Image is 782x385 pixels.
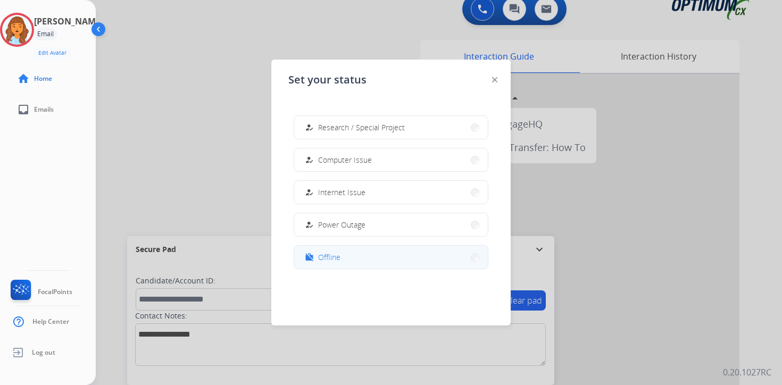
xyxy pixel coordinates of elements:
[305,188,314,197] mat-icon: how_to_reg
[318,154,372,165] span: Computer Issue
[492,77,497,82] img: close-button
[32,348,55,357] span: Log out
[32,317,69,326] span: Help Center
[34,74,52,83] span: Home
[305,220,314,229] mat-icon: how_to_reg
[17,72,30,85] mat-icon: home
[294,246,488,269] button: Offline
[305,253,314,262] mat-icon: work_off
[318,219,365,230] span: Power Outage
[17,103,30,116] mat-icon: inbox
[38,288,72,296] span: FocalPoints
[305,155,314,164] mat-icon: how_to_reg
[34,15,103,28] h3: [PERSON_NAME]
[288,72,367,87] span: Set your status
[318,252,340,263] span: Offline
[294,116,488,139] button: Research / Special Project
[318,122,405,133] span: Research / Special Project
[34,28,57,40] div: Email
[9,280,72,304] a: FocalPoints
[294,213,488,236] button: Power Outage
[34,105,54,114] span: Emails
[723,366,771,379] p: 0.20.1027RC
[294,181,488,204] button: Internet Issue
[305,123,314,132] mat-icon: how_to_reg
[294,148,488,171] button: Computer Issue
[318,187,365,198] span: Internet Issue
[34,47,71,59] button: Edit Avatar
[2,15,32,45] img: avatar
